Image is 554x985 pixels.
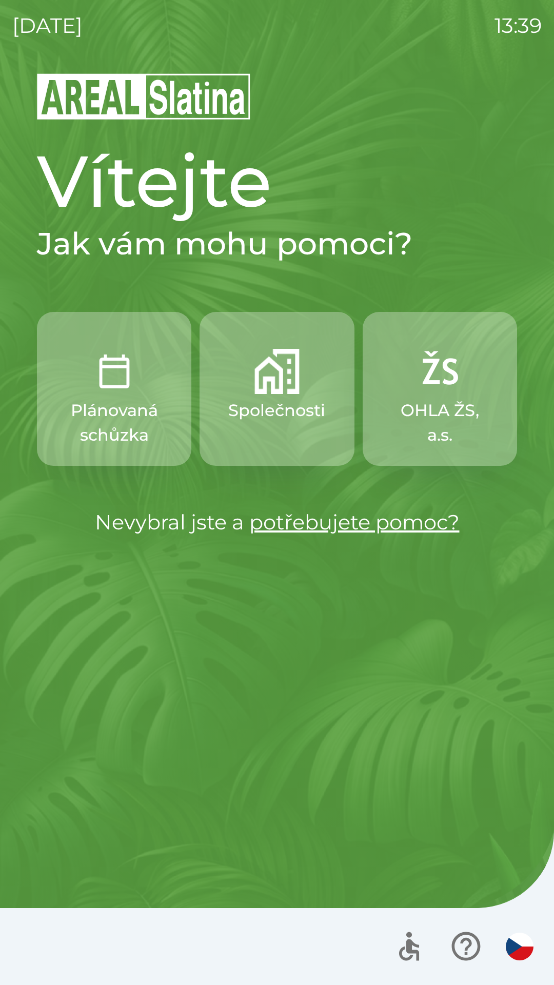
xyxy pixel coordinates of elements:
h1: Vítejte [37,137,517,225]
p: Plánovaná schůzka [62,398,167,447]
p: OHLA ŽS, a.s. [387,398,492,447]
img: Logo [37,72,517,121]
p: [DATE] [12,10,83,41]
button: Společnosti [200,312,354,466]
p: Společnosti [228,398,325,423]
img: 58b4041c-2a13-40f9-aad2-b58ace873f8c.png [254,349,300,394]
button: OHLA ŽS, a.s. [363,312,517,466]
h2: Jak vám mohu pomoci? [37,225,517,263]
img: cs flag [506,933,533,960]
img: 0ea463ad-1074-4378-bee6-aa7a2f5b9440.png [92,349,137,394]
p: Nevybral jste a [37,507,517,538]
img: 9f72f9f4-8902-46ff-b4e6-bc4241ee3c12.png [417,349,462,394]
a: potřebujete pomoc? [249,509,460,535]
p: 13:39 [494,10,542,41]
button: Plánovaná schůzka [37,312,191,466]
